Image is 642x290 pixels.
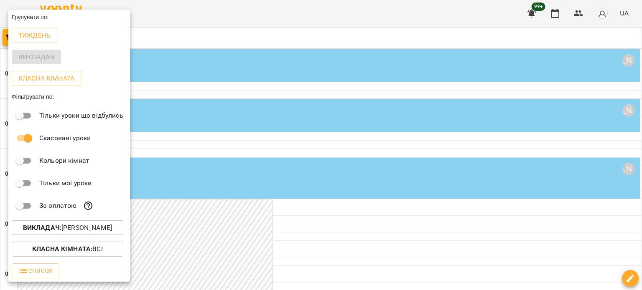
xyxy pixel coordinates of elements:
[32,244,103,254] p: Всі
[12,220,123,235] button: Викладач:[PERSON_NAME]
[39,111,123,121] p: Тільки уроки що відбулись
[39,178,92,188] p: Тільки мої уроки
[18,30,51,40] p: Тиждень
[18,73,74,83] p: Класна кімната
[8,89,130,104] div: Фільтрувати по:
[12,263,59,278] button: Список
[39,201,76,211] p: За оплатою
[23,224,61,232] b: Викладач :
[12,28,57,43] button: Тиждень
[18,266,53,276] span: Список
[39,133,91,143] p: Скасовані уроки
[8,10,130,25] div: Групувати по:
[23,223,112,233] p: [PERSON_NAME]
[32,245,92,253] b: Класна кімната :
[39,156,89,166] p: Кольори кімнат
[12,242,123,257] button: Класна кімната:Всі
[12,71,81,86] button: Класна кімната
